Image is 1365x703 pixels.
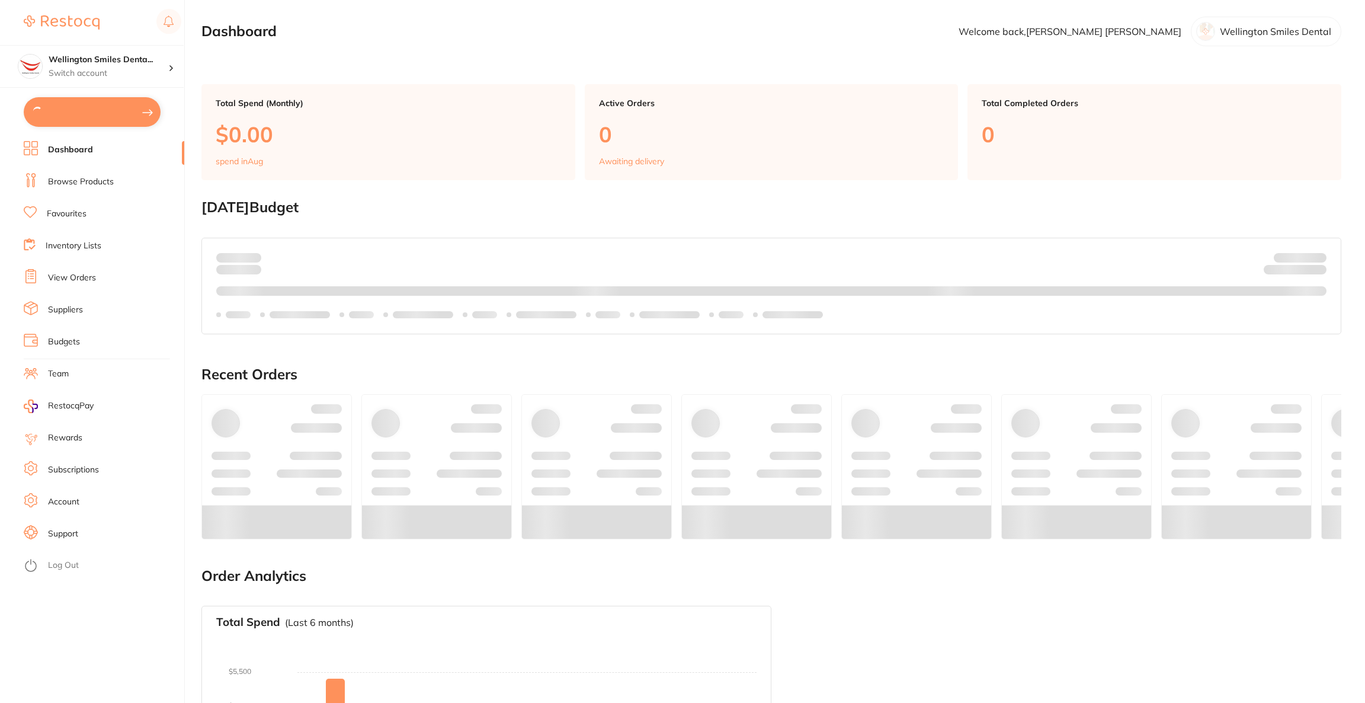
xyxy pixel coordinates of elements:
[48,496,79,508] a: Account
[719,310,744,319] p: Labels
[1306,267,1326,277] strong: $0.00
[24,9,100,36] a: Restocq Logo
[216,122,561,146] p: $0.00
[639,310,700,319] p: Labels extended
[24,557,181,576] button: Log Out
[270,310,330,319] p: Labels extended
[226,310,251,319] p: Labels
[285,617,354,628] p: (Last 6 months)
[49,68,168,79] p: Switch account
[1303,252,1326,263] strong: $NaN
[599,156,664,166] p: Awaiting delivery
[24,400,94,413] a: RestocqPay
[982,122,1327,146] p: 0
[585,84,959,180] a: Active Orders0Awaiting delivery
[24,15,100,30] img: Restocq Logo
[201,84,575,180] a: Total Spend (Monthly)$0.00spend inAug
[472,310,497,319] p: Labels
[516,310,576,319] p: Labels extended
[216,98,561,108] p: Total Spend (Monthly)
[1274,253,1326,262] p: Budget:
[241,252,261,263] strong: $0.00
[216,616,280,629] h3: Total Spend
[48,560,79,571] a: Log Out
[982,98,1327,108] p: Total Completed Orders
[48,432,82,444] a: Rewards
[1220,26,1331,37] p: Wellington Smiles Dental
[959,26,1181,37] p: Welcome back, [PERSON_NAME] [PERSON_NAME]
[201,366,1341,383] h2: Recent Orders
[48,368,69,380] a: Team
[201,199,1341,216] h2: [DATE] Budget
[216,156,263,166] p: spend in Aug
[48,400,94,412] span: RestocqPay
[47,208,86,220] a: Favourites
[46,240,101,252] a: Inventory Lists
[201,568,1341,584] h2: Order Analytics
[48,144,93,156] a: Dashboard
[48,336,80,348] a: Budgets
[599,98,944,108] p: Active Orders
[201,23,277,40] h2: Dashboard
[48,272,96,284] a: View Orders
[216,253,261,262] p: Spent:
[49,54,168,66] h4: Wellington Smiles Dental
[48,304,83,316] a: Suppliers
[595,310,620,319] p: Labels
[24,400,38,413] img: RestocqPay
[18,55,42,78] img: Wellington Smiles Dental
[762,310,823,319] p: Labels extended
[48,176,114,188] a: Browse Products
[349,310,374,319] p: Labels
[1264,263,1326,277] p: Remaining:
[599,122,944,146] p: 0
[216,263,261,277] p: month
[48,528,78,540] a: Support
[967,84,1341,180] a: Total Completed Orders0
[393,310,453,319] p: Labels extended
[48,464,99,476] a: Subscriptions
